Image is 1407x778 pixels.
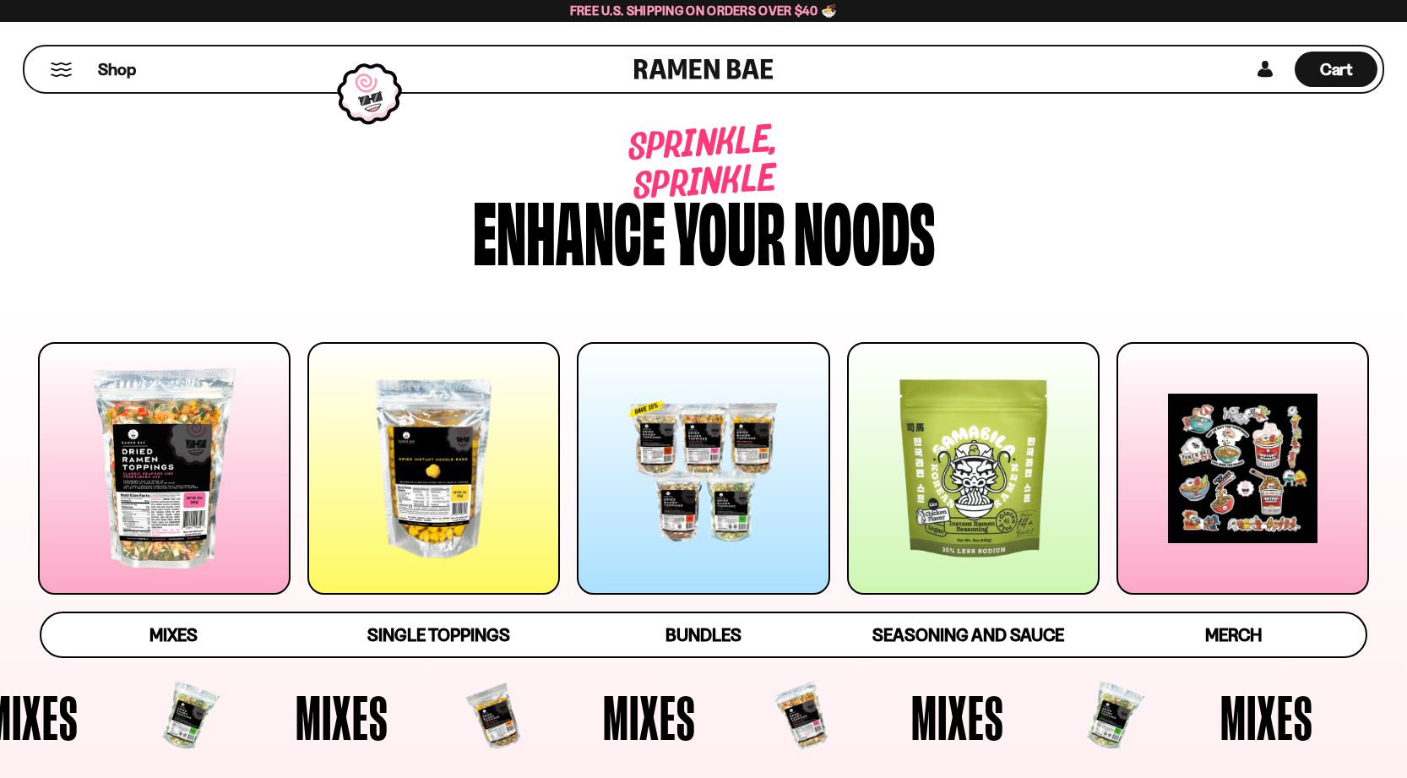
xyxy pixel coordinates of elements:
span: Single Toppings [367,624,510,645]
a: Single Toppings [307,613,572,656]
span: Free U.S. Shipping on Orders over $40 🍜 [570,3,838,19]
span: Mixes [782,686,875,748]
span: Bundles [665,624,742,645]
div: Enhance [473,188,665,269]
span: Cart [1320,59,1353,79]
div: Cart [1295,46,1377,92]
a: Merch [1100,613,1366,656]
span: Mixes [166,686,259,748]
span: Mixes [1091,686,1184,748]
span: Merch [1205,624,1262,645]
a: Shop [98,52,136,87]
div: noods [794,188,935,269]
span: Mixes [149,624,198,645]
a: Bundles [571,613,836,656]
a: Mixes [41,613,307,656]
span: Mixes [475,686,568,748]
a: Seasoning and Sauce [836,613,1101,656]
div: your [674,188,785,269]
span: Seasoning and Sauce [872,624,1064,645]
span: Shop [98,58,136,81]
button: Mobile Menu Trigger [50,63,73,77]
